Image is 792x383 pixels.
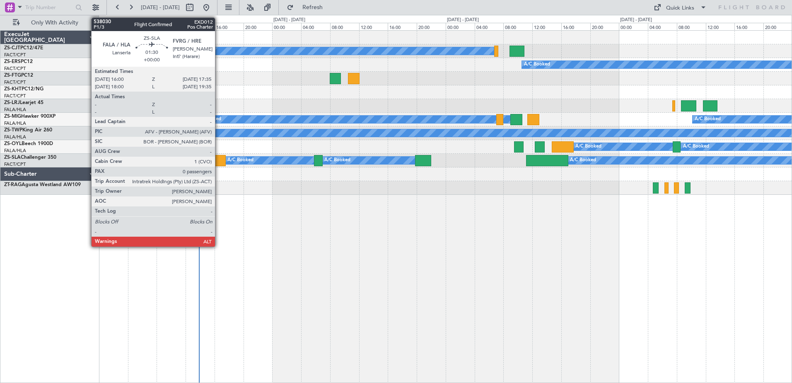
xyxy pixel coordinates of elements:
a: FALA/HLA [4,134,26,140]
div: Quick Links [666,4,694,12]
span: ZS-SLA [4,155,21,160]
div: [DATE] - [DATE] [100,17,132,24]
a: ZS-LRJLearjet 45 [4,100,43,105]
div: 20:00 [417,23,446,30]
div: 04:00 [128,23,157,30]
div: 12:00 [532,23,561,30]
span: Refresh [295,5,330,10]
a: FACT/CPT [4,52,26,58]
div: 20:00 [244,23,273,30]
div: A/C Booked [570,154,596,167]
div: 08:00 [503,23,532,30]
button: Only With Activity [9,16,90,29]
div: 16:00 [734,23,763,30]
div: 00:00 [446,23,475,30]
div: 16:00 [561,23,590,30]
div: 04:00 [301,23,330,30]
button: Refresh [283,1,333,14]
div: A/C Booked [695,113,721,126]
div: 20:00 [590,23,619,30]
a: ZS-MIGHawker 900XP [4,114,56,119]
a: ZS-OYLBeech 1900D [4,141,53,146]
a: FACT/CPT [4,93,26,99]
div: 12:00 [186,23,215,30]
button: Quick Links [650,1,711,14]
div: A/C Booked [575,141,601,153]
div: 00:00 [272,23,301,30]
a: FACT/CPT [4,65,26,72]
div: A/C Booked [324,154,350,167]
a: ZS-FTGPC12 [4,73,33,78]
a: ZS-SLAChallenger 350 [4,155,56,160]
div: 04:00 [475,23,504,30]
a: FACT/CPT [4,161,26,167]
a: FALA/HLA [4,148,26,154]
a: FACT/CPT [4,79,26,85]
div: 04:00 [648,23,677,30]
a: ZS-CJTPC12/47E [4,46,43,51]
div: 08:00 [330,23,359,30]
a: FALA/HLA [4,120,26,126]
div: 00:00 [619,23,648,30]
span: ZS-KHT [4,87,22,92]
span: [DATE] - [DATE] [141,4,180,11]
span: ZS-FTG [4,73,21,78]
div: A/C Booked [180,127,206,139]
span: ZT-RAG [4,182,22,187]
div: 00:00 [99,23,128,30]
a: ZT-RAGAgusta Westland AW109 [4,182,81,187]
span: ZS-CJT [4,46,20,51]
div: A/C Booked [184,127,210,139]
a: FALA/HLA [4,107,26,113]
div: 16:00 [215,23,244,30]
a: ZS-TWPKing Air 260 [4,128,52,133]
span: ZS-MIG [4,114,21,119]
div: 12:00 [706,23,735,30]
div: A/C Booked [227,154,254,167]
span: ZS-ERS [4,59,21,64]
span: ZS-OYL [4,141,22,146]
span: Only With Activity [22,20,87,26]
div: [DATE] - [DATE] [447,17,479,24]
div: 12:00 [359,23,388,30]
div: [DATE] - [DATE] [620,17,652,24]
div: 08:00 [157,23,186,30]
div: 16:00 [388,23,417,30]
span: ZS-LRJ [4,100,20,105]
span: ZS-TWP [4,128,22,133]
a: ZS-KHTPC12/NG [4,87,43,92]
div: A/C Booked [524,58,550,71]
div: [DATE] - [DATE] [273,17,305,24]
div: A/C Booked [683,141,709,153]
a: ZS-ERSPC12 [4,59,33,64]
input: Trip Number [25,1,73,14]
div: 08:00 [677,23,706,30]
div: A/C Booked [195,113,221,126]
